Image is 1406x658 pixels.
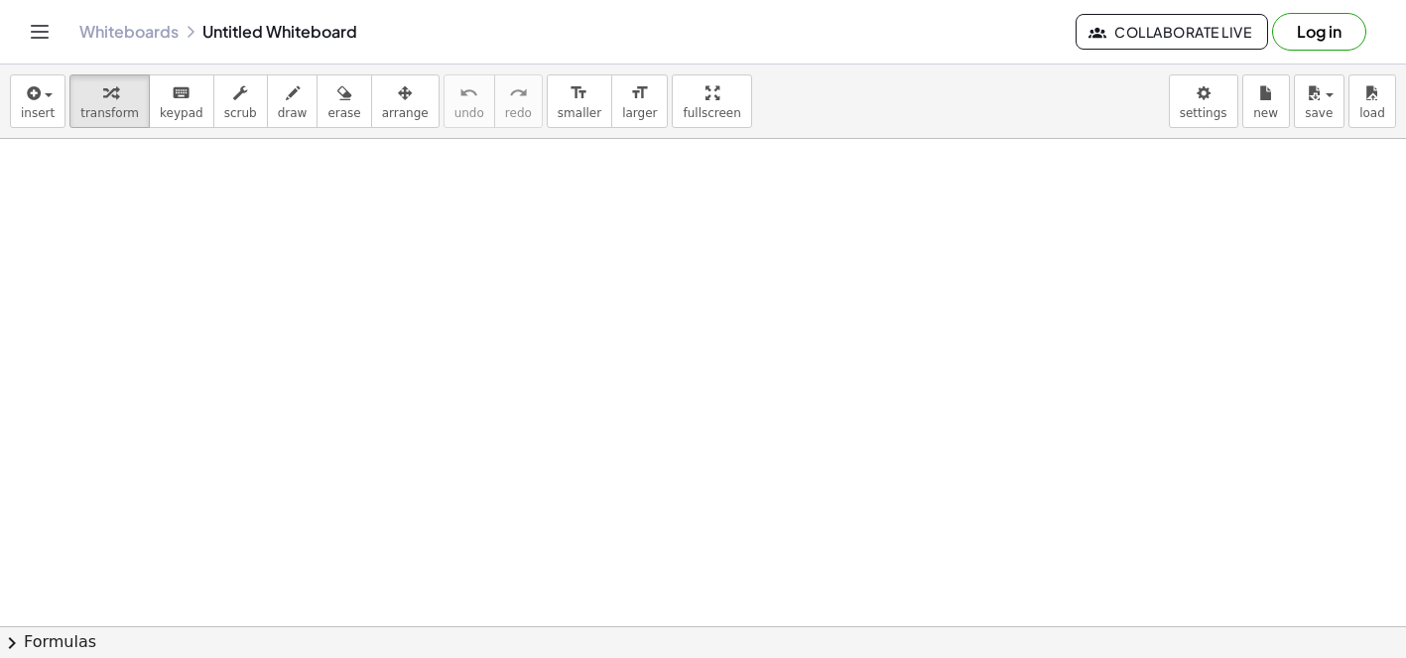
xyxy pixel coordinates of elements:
[10,74,65,128] button: insert
[509,81,528,105] i: redo
[21,106,55,120] span: insert
[558,106,601,120] span: smaller
[213,74,268,128] button: scrub
[547,74,612,128] button: format_sizesmaller
[1242,74,1290,128] button: new
[611,74,668,128] button: format_sizelarger
[1272,13,1366,51] button: Log in
[1294,74,1344,128] button: save
[494,74,543,128] button: redoredo
[80,106,139,120] span: transform
[1305,106,1333,120] span: save
[79,22,179,42] a: Whiteboards
[267,74,319,128] button: draw
[327,106,360,120] span: erase
[224,106,257,120] span: scrub
[1359,106,1385,120] span: load
[382,106,429,120] span: arrange
[1092,23,1251,41] span: Collaborate Live
[1180,106,1227,120] span: settings
[570,81,588,105] i: format_size
[69,74,150,128] button: transform
[505,106,532,120] span: redo
[278,106,308,120] span: draw
[24,16,56,48] button: Toggle navigation
[172,81,191,105] i: keyboard
[149,74,214,128] button: keyboardkeypad
[1169,74,1238,128] button: settings
[454,106,484,120] span: undo
[317,74,371,128] button: erase
[1253,106,1278,120] span: new
[160,106,203,120] span: keypad
[1076,14,1268,50] button: Collaborate Live
[630,81,649,105] i: format_size
[444,74,495,128] button: undoundo
[683,106,740,120] span: fullscreen
[622,106,657,120] span: larger
[371,74,440,128] button: arrange
[1348,74,1396,128] button: load
[459,81,478,105] i: undo
[672,74,751,128] button: fullscreen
